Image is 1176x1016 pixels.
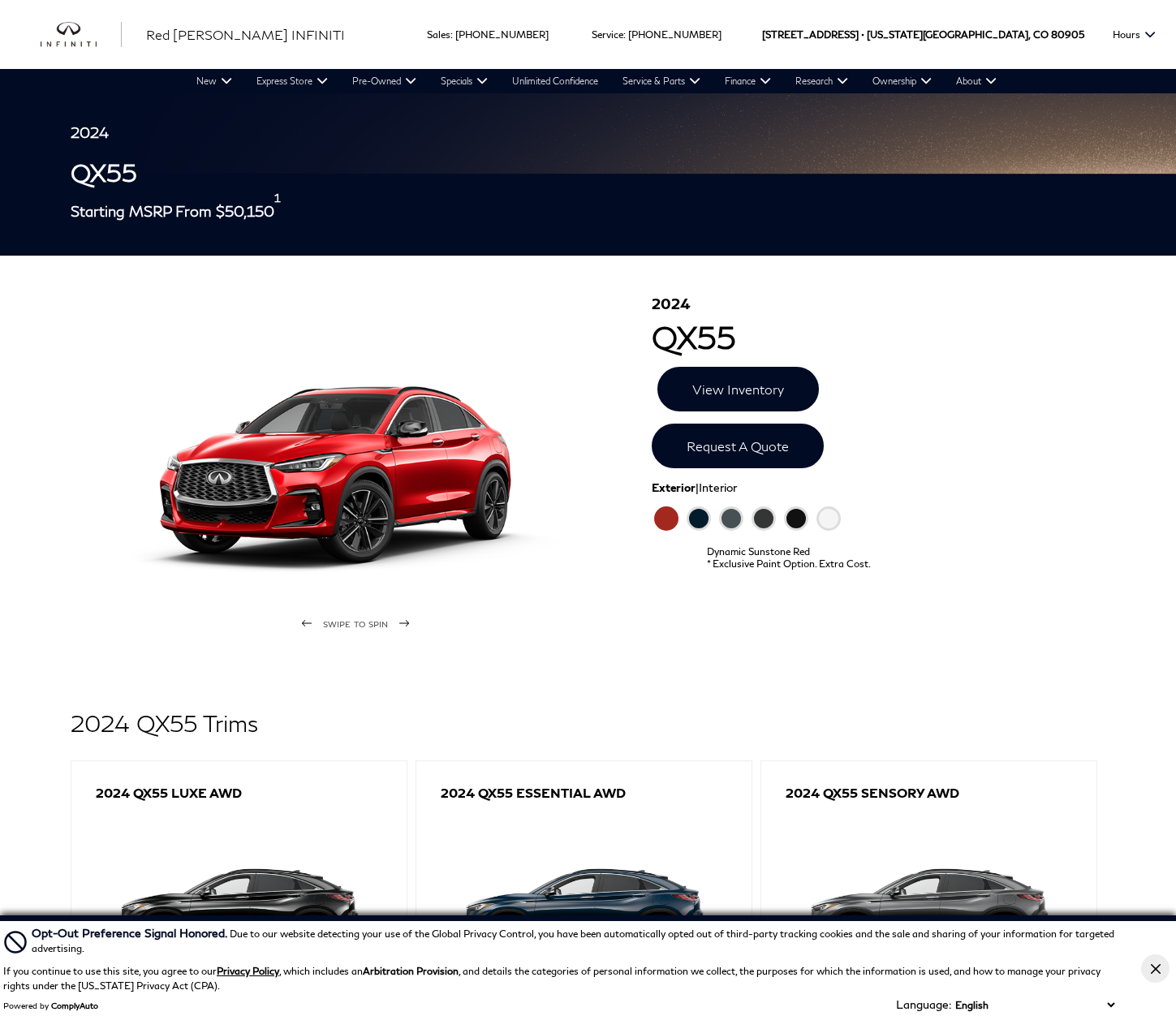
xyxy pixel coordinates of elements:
a: Express Store [244,69,340,93]
div: Language: [896,999,951,1010]
div: Powered by [3,1001,98,1010]
span: Red [PERSON_NAME] INFINITI [146,27,345,42]
a: Unlimited Confidence [500,69,610,93]
a: Research [783,69,860,93]
a: Request A Quote [652,424,824,468]
span: * Exclusive Paint Option. Extra Cost. [707,558,1038,570]
a: [PHONE_NUMBER] [628,28,722,41]
img: 2024 QX55 SENSORY AWD [786,800,1072,998]
a: View Inventory [657,367,819,411]
img: QX55 [71,296,640,616]
a: [STREET_ADDRESS] • [US_STATE][GEOGRAPHIC_DATA], CO 80905 [762,28,1084,41]
a: Ownership [860,69,944,93]
sup: 1 [274,198,281,214]
span: Exterior [652,480,696,494]
h3: 2024 QX55 LUXE AWD [96,786,242,800]
div: | [652,480,1092,494]
span: Interior [699,480,737,494]
a: Red [PERSON_NAME] INFINITI [146,25,345,45]
span: : [623,28,626,41]
nav: Main Navigation [184,69,1009,93]
a: Pre-Owned [340,69,429,93]
div: Due to our website detecting your use of the Global Privacy Control, you have been automatically ... [32,924,1118,956]
h1: QX55 [652,296,1092,355]
a: Service & Parts [610,69,713,93]
span: Opt-Out Preference Signal Honored . [32,926,230,940]
span: swipe to spin [323,616,388,630]
a: Privacy Policy [217,965,279,977]
h3: 2024 QX55 ESSENTIAL AWD [441,786,626,800]
a: ComplyAuto [51,1001,98,1010]
span: 2024 [652,296,1092,321]
h2: 2024 QX55 Trims [71,711,1105,736]
img: INFINITI [41,22,122,48]
h3: 2024 [71,123,281,144]
p: If you continue to use this site, you agree to our , which includes an , and details the categori... [3,965,1101,992]
a: [PHONE_NUMBER] [455,28,549,41]
a: New [184,69,244,93]
h1: QX55 [71,157,281,188]
span: : [450,28,453,41]
span: Service [592,28,623,41]
button: Close Button [1141,954,1170,983]
a: Specials [429,69,500,93]
img: 2024 QX55 ESSENTIAL AWD [441,800,727,998]
a: Finance [713,69,783,93]
img: 2024 QX55 LUXE AWD [96,800,382,998]
span: Dynamic Sunstone Red [707,545,1038,558]
a: infiniti [41,22,122,48]
span: Sales [427,28,450,41]
select: Language Select [951,997,1118,1013]
a: About [944,69,1009,93]
h3: Starting MSRP From $50,150 [71,201,281,222]
strong: Arbitration Provision [363,965,459,977]
h3: 2024 QX55 SENSORY AWD [786,786,959,800]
